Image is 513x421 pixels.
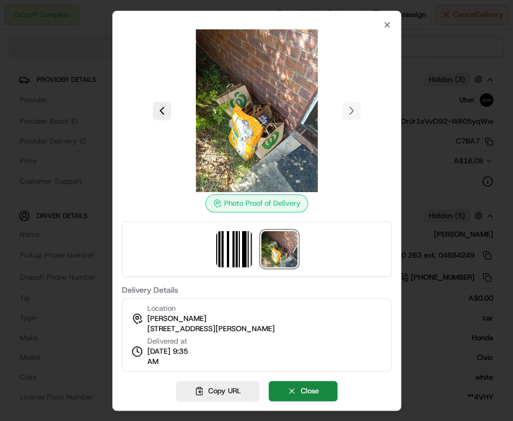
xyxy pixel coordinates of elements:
[122,286,392,294] label: Delivery Details
[176,381,260,401] button: Copy URL
[216,231,252,267] img: barcode_scan_on_pickup image
[147,346,199,367] span: [DATE] 9:35 AM
[176,29,338,192] img: photo_proof_of_delivery image
[147,336,199,346] span: Delivered at
[269,381,337,401] button: Close
[147,314,207,324] span: [PERSON_NAME]
[205,194,308,212] div: Photo Proof of Delivery
[261,231,297,267] img: photo_proof_of_delivery image
[147,324,275,334] span: [STREET_ADDRESS][PERSON_NAME]
[147,303,176,314] span: Location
